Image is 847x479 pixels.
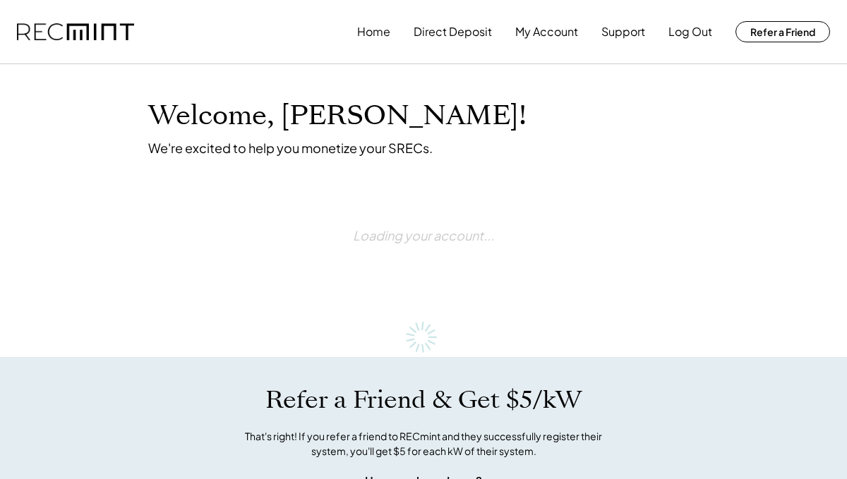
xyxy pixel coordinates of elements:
[353,191,494,279] div: Loading your account...
[601,18,645,46] button: Support
[414,18,492,46] button: Direct Deposit
[148,99,527,133] h1: Welcome, [PERSON_NAME]!
[515,18,578,46] button: My Account
[17,23,134,41] img: recmint-logotype%403x.png
[735,21,830,42] button: Refer a Friend
[148,140,433,156] div: We're excited to help you monetize your SRECs.
[357,18,390,46] button: Home
[229,429,618,459] div: That's right! If you refer a friend to RECmint and they successfully register their system, you'l...
[668,18,712,46] button: Log Out
[265,385,582,415] h1: Refer a Friend & Get $5/kW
